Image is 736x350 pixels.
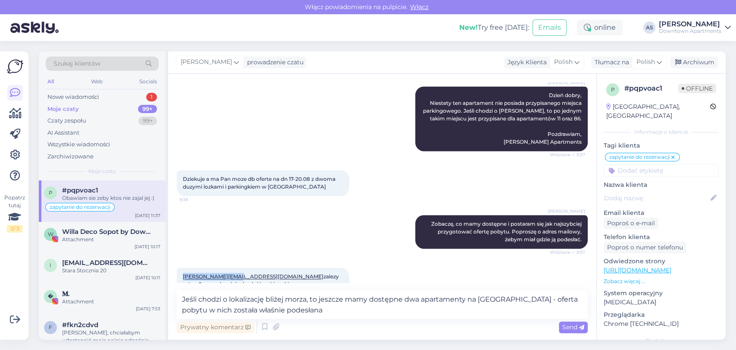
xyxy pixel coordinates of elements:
[407,3,431,11] span: Włącz
[47,140,110,149] div: Wszystkie wiadomości
[548,208,585,214] span: [PERSON_NAME]
[604,277,719,285] p: Zobacz więcej ...
[138,76,159,87] div: Socials
[609,155,670,160] span: zapytanie do rezerwacji
[604,164,719,177] input: Dodać etykietę
[47,117,86,125] div: Czaty zespołu
[89,76,104,87] div: Web
[659,28,721,35] div: Downtown Apartments
[636,57,655,67] span: Polish
[604,242,686,253] div: Poproś o numer telefonu
[138,117,157,125] div: 99+
[7,194,22,233] div: Popatrz tutaj
[48,293,53,300] span: �
[459,22,529,33] div: Try free [DATE]:
[50,205,110,210] span: zapytanie do rezerwacji
[62,228,152,236] span: Willa Deco Sopot by Downtown Apartments
[7,58,23,75] img: Askly Logo
[181,57,232,67] span: [PERSON_NAME]
[48,231,53,237] span: W
[47,105,79,114] div: Moje czaty
[183,273,340,287] span: zalezy mi na 2 wygodnych lozkach (4 os ) i parkingu.
[47,129,79,137] div: AI Assistant
[604,310,719,319] p: Przeglądarka
[604,337,719,345] div: Dodatkowy
[459,23,478,32] b: New!
[624,83,678,94] div: # pqpvoac1
[604,233,719,242] p: Telefon klienta
[138,105,157,114] div: 99+
[179,196,212,203] span: 9:38
[47,93,99,101] div: Nowe wiadomości
[46,76,56,87] div: All
[554,57,573,67] span: Polish
[604,298,719,307] p: [MEDICAL_DATA]
[604,180,719,189] p: Nazwa klienta
[7,225,22,233] div: 2 / 3
[548,79,585,86] span: [PERSON_NAME]
[62,298,160,306] div: Attachment
[47,152,94,161] div: Zarchiwizowane
[136,306,160,312] div: [DATE] 7:53
[177,290,588,319] textarea: Jeśli chodzi o lokalizację bliżej morza, to jeszcze mamy dostępne dwa apartamenty na [GEOGRAPHIC_...
[504,58,547,67] div: Język Klienta
[146,93,157,101] div: 1
[423,92,583,145] span: Dzień dobry, Niestety ten apartament nie posiada przypisanego miejsca parkingowego. Jeśli chodzi ...
[62,290,70,298] span: 𝐌.
[550,249,585,255] span: Widziane ✓ 9:57
[49,324,52,331] span: f
[53,59,100,68] span: Szukaj klientów
[611,86,615,93] span: p
[562,323,584,331] span: Send
[604,289,719,298] p: System operacyjny
[604,218,658,229] div: Poproś o e-mail
[183,273,323,280] a: [PERSON_NAME][EMAIL_ADDRESS][DOMAIN_NAME]
[604,141,719,150] p: Tagi klienta
[62,267,160,274] div: Stara Stocznia 20
[135,274,160,281] div: [DATE] 10:11
[135,243,160,250] div: [DATE] 10:17
[577,20,623,35] div: online
[431,221,583,243] span: Zobaczę, co mamy dostępne i postaram się jak najszybciej przygotować ofertę pobytu. Poproszę o ad...
[604,128,719,136] div: Informacje o kliencie
[659,21,721,28] div: [PERSON_NAME]
[604,266,671,274] a: [URL][DOMAIN_NAME]
[88,167,116,175] span: Moje czaty
[177,322,254,333] div: Prywatny komentarz
[135,212,160,219] div: [DATE] 11:37
[62,259,152,267] span: ibritanchuk@gmail.com
[183,176,337,190] span: Dziekuje a ma Pan moze db oferte na dn 17-20.08 z dwoma duzymi lozkami i parkingkiem w [GEOGRAPHI...
[62,329,160,344] div: [PERSON_NAME], chciałabym udostępnić moją opinię odnośnie jednego z apartamentów. Jak mogę to zro...
[670,57,718,68] div: Archiwum
[62,186,98,194] span: #pqpvoac1
[49,189,53,196] span: p
[62,321,98,329] span: #fkn2cdvd
[659,21,731,35] a: [PERSON_NAME]Downtown Apartments
[678,84,716,93] span: Offline
[244,58,304,67] div: prowadzenie czatu
[62,236,160,243] div: Attachment
[532,19,567,36] button: Emails
[643,22,655,34] div: AS
[550,151,585,158] span: Widziane ✓ 9:37
[591,58,629,67] div: Tłumacz na
[604,319,719,328] p: Chrome [TECHNICAL_ID]
[604,193,709,203] input: Dodaj nazwę
[604,257,719,266] p: Odwiedzone strony
[604,208,719,218] p: Email klienta
[62,194,160,202] div: Obawiam sie zeby ktos nie zajal jej :)
[50,262,51,268] span: i
[606,102,710,120] div: [GEOGRAPHIC_DATA], [GEOGRAPHIC_DATA]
